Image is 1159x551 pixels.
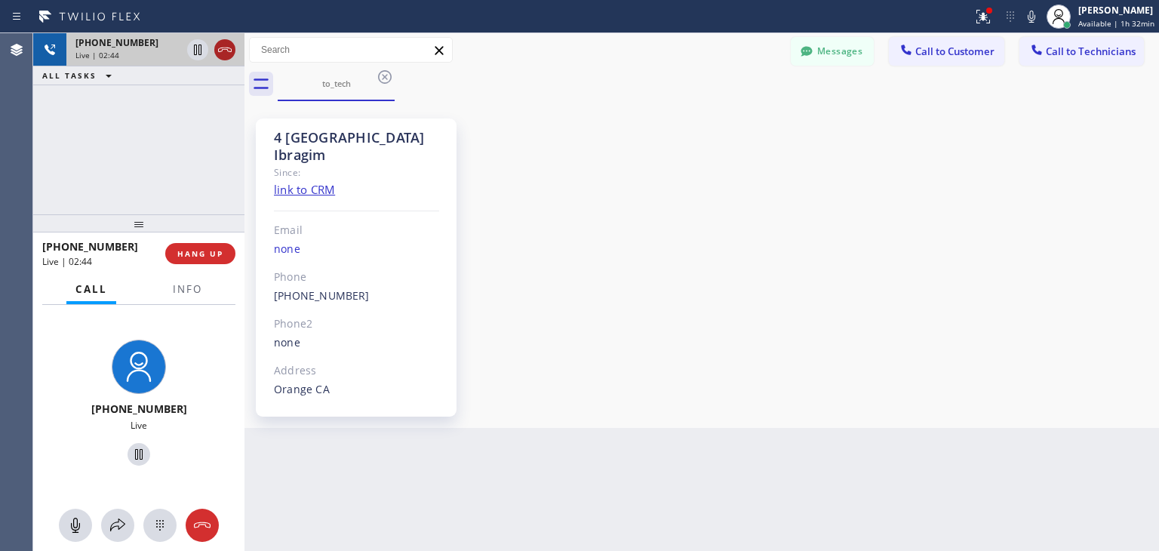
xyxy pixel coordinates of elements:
[1019,37,1144,66] button: Call to Technicians
[889,37,1004,66] button: Call to Customer
[143,509,177,542] button: Open dialpad
[75,50,119,60] span: Live | 02:44
[250,38,452,62] input: Search
[274,129,439,164] div: 4 [GEOGRAPHIC_DATA] Ibragim
[75,36,158,49] span: [PHONE_NUMBER]
[274,182,335,197] a: link to CRM
[42,239,138,254] span: [PHONE_NUMBER]
[42,255,92,268] span: Live | 02:44
[75,282,107,296] span: Call
[274,381,439,399] div: Orange CA
[165,243,235,264] button: HANG UP
[33,66,127,85] button: ALL TASKS
[915,45,995,58] span: Call to Customer
[1078,18,1154,29] span: Available | 1h 32min
[66,275,116,304] button: Call
[274,316,439,333] div: Phone2
[187,39,208,60] button: Hold Customer
[101,509,134,542] button: Open directory
[274,288,370,303] a: [PHONE_NUMBER]
[177,248,223,259] span: HANG UP
[1078,4,1154,17] div: [PERSON_NAME]
[214,39,235,60] button: Hang up
[59,509,92,542] button: Mute
[274,164,439,181] div: Since:
[274,362,439,380] div: Address
[791,37,874,66] button: Messages
[164,275,211,304] button: Info
[173,282,202,296] span: Info
[274,222,439,239] div: Email
[131,419,147,432] span: Live
[1046,45,1136,58] span: Call to Technicians
[186,509,219,542] button: Hang up
[274,241,439,258] div: none
[279,78,393,89] div: to_tech
[274,269,439,286] div: Phone
[42,70,97,81] span: ALL TASKS
[91,402,187,416] span: [PHONE_NUMBER]
[128,443,150,466] button: Hold Customer
[274,334,439,352] div: none
[1021,6,1042,27] button: Mute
